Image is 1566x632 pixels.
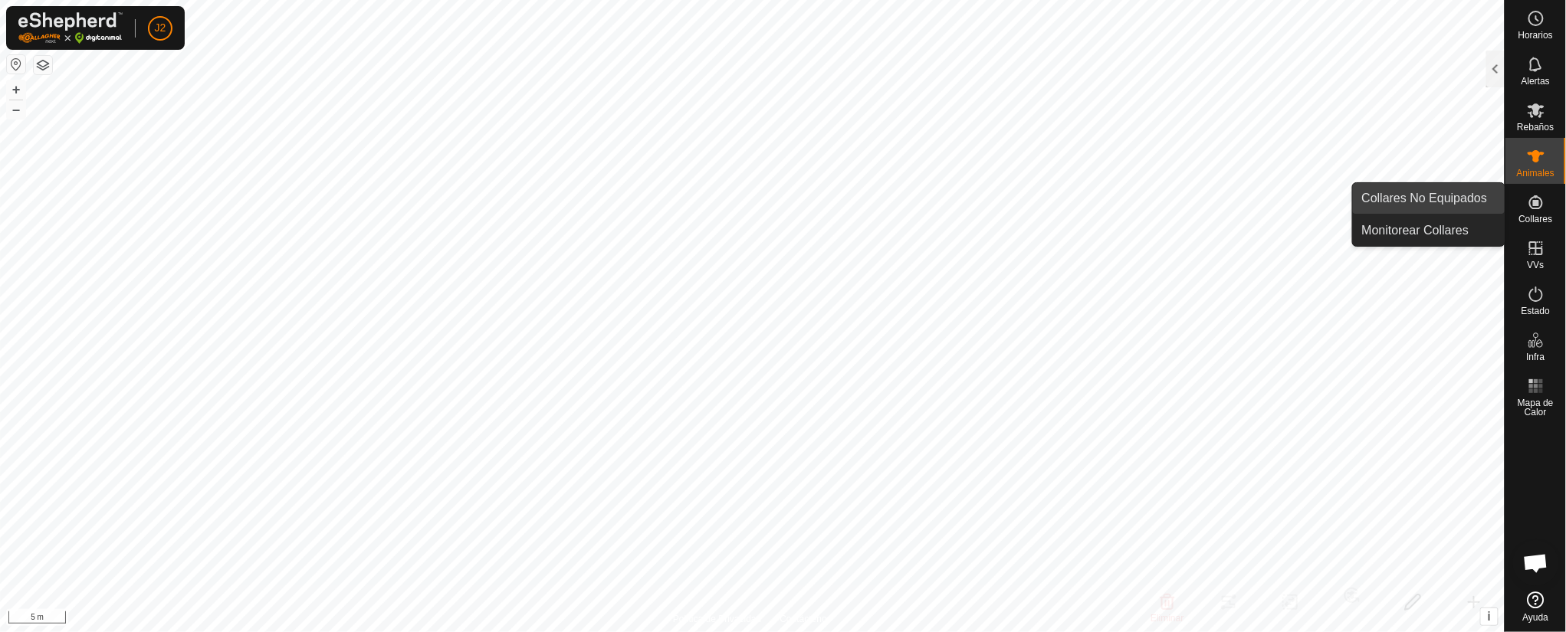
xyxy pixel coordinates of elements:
[1505,585,1566,628] a: Ayuda
[1353,215,1505,246] a: Monitorear Collares
[1518,31,1553,40] span: Horarios
[1522,77,1550,86] span: Alertas
[1362,189,1488,208] span: Collares No Equipados
[1526,352,1545,362] span: Infra
[7,55,25,74] button: Restablecer Mapa
[1353,183,1505,214] a: Collares No Equipados
[1517,169,1555,178] span: Animales
[1488,610,1491,623] span: i
[1481,608,1498,625] button: i
[1362,221,1469,240] span: Monitorear Collares
[1518,214,1552,224] span: Collares
[673,612,761,626] a: Política de Privacidad
[1513,540,1559,586] div: Chat abierto
[1527,260,1544,270] span: VVs
[780,612,832,626] a: Contáctenos
[7,80,25,99] button: +
[34,56,52,74] button: Capas del Mapa
[1522,306,1550,316] span: Estado
[1523,613,1549,622] span: Ayuda
[18,12,123,44] img: Logo Gallagher
[1509,398,1562,417] span: Mapa de Calor
[155,20,166,36] span: J2
[1517,123,1554,132] span: Rebaños
[7,100,25,119] button: –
